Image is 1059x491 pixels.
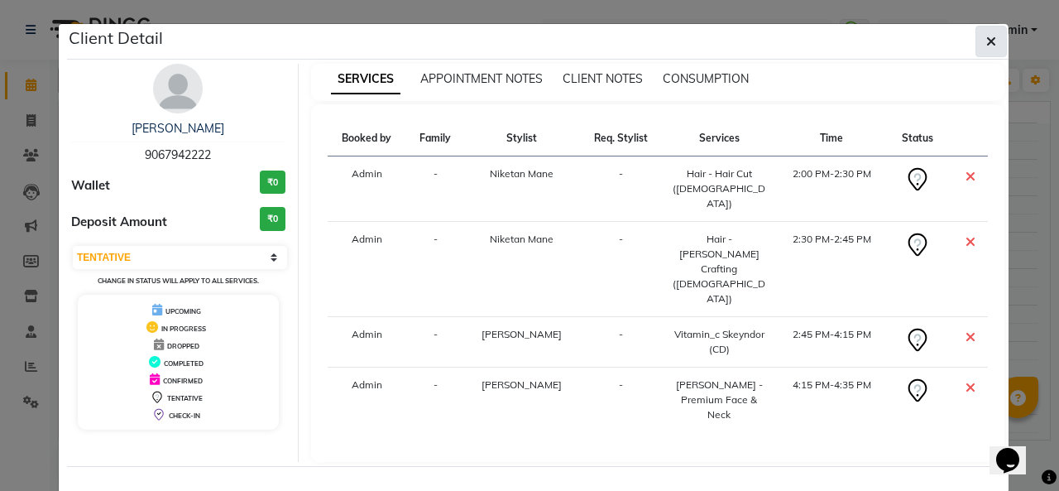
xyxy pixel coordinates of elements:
[331,65,400,94] span: SERVICES
[579,368,663,433] td: -
[673,327,766,357] div: Vitamin_c Skeyndor (CD)
[406,368,465,433] td: -
[328,222,407,317] td: Admin
[328,156,407,222] td: Admin
[579,222,663,317] td: -
[69,26,163,51] h5: Client Detail
[663,71,749,86] span: CONSUMPTION
[165,307,201,315] span: UPCOMING
[482,378,562,391] span: [PERSON_NAME]
[465,121,579,156] th: Stylist
[406,121,465,156] th: Family
[563,71,643,86] span: CLIENT NOTES
[990,425,1042,474] iframe: chat widget
[490,233,553,245] span: Niketan Mane
[164,359,204,368] span: COMPLETED
[71,176,110,195] span: Wallet
[167,342,199,350] span: DROPPED
[161,325,206,333] span: IN PROGRESS
[579,317,663,368] td: -
[776,121,889,156] th: Time
[776,317,889,368] td: 2:45 PM-4:15 PM
[673,378,766,422] div: [PERSON_NAME] - Premium Face & Neck
[260,207,285,231] h3: ₹0
[406,156,465,222] td: -
[71,213,167,232] span: Deposit Amount
[406,222,465,317] td: -
[260,171,285,195] h3: ₹0
[145,147,211,162] span: 9067942222
[167,394,203,402] span: TENTATIVE
[673,166,766,211] div: Hair - Hair Cut ([DEMOGRAPHIC_DATA])
[482,328,562,340] span: [PERSON_NAME]
[579,156,663,222] td: -
[328,368,407,433] td: Admin
[776,368,889,433] td: 4:15 PM-4:35 PM
[132,121,224,136] a: [PERSON_NAME]
[406,317,465,368] td: -
[169,412,200,420] span: CHECK-IN
[328,317,407,368] td: Admin
[888,121,946,156] th: Status
[420,71,543,86] span: APPOINTMENT NOTES
[776,156,889,222] td: 2:00 PM-2:30 PM
[163,377,203,385] span: CONFIRMED
[153,64,203,113] img: avatar
[490,167,553,180] span: Niketan Mane
[98,277,259,285] small: Change in status will apply to all services.
[673,232,766,306] div: Hair - [PERSON_NAME] Crafting ([DEMOGRAPHIC_DATA])
[776,222,889,317] td: 2:30 PM-2:45 PM
[328,121,407,156] th: Booked by
[579,121,663,156] th: Req. Stylist
[663,121,776,156] th: Services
